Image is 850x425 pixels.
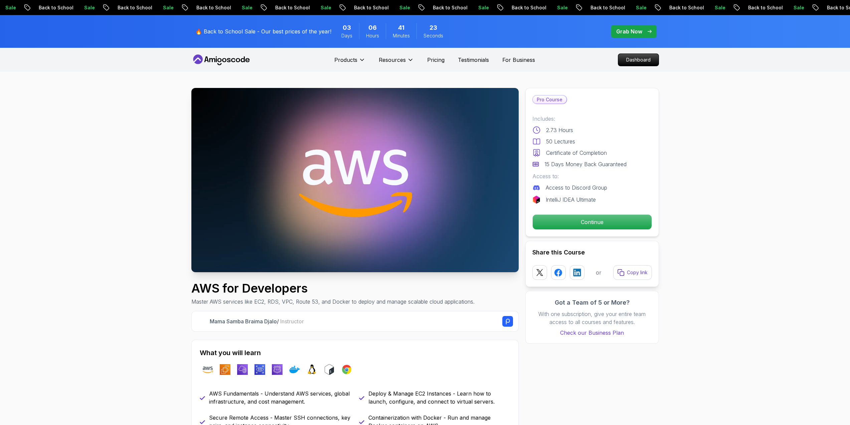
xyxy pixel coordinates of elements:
[254,364,265,375] img: rds logo
[532,115,652,123] p: Includes:
[618,54,659,66] p: Dashboard
[195,27,331,35] p: 🔥 Back to School Sale - Our best prices of the year!
[532,172,652,180] p: Access to:
[202,364,213,375] img: aws logo
[25,4,71,11] p: Back to School
[430,23,437,32] span: 23 Seconds
[341,364,352,375] img: chrome logo
[423,32,443,39] span: Seconds
[368,390,510,406] p: Deploy & Manage EC2 Instances - Learn how to launch, configure, and connect to virtual servers.
[532,248,652,257] h2: Share this Course
[780,4,802,11] p: Sale
[533,215,652,229] p: Continue
[191,298,475,306] p: Master AWS services like EC2, RDS, VPC, Route 53, and Docker to deploy and manage scalable cloud ...
[341,4,386,11] p: Back to School
[386,4,407,11] p: Sale
[334,56,357,64] p: Products
[627,269,648,276] p: Copy link
[334,56,365,69] button: Products
[419,4,465,11] p: Back to School
[228,4,250,11] p: Sale
[546,137,575,145] p: 50 Lectures
[272,364,283,375] img: route53 logo
[289,364,300,375] img: docker logo
[532,329,652,337] a: Check our Business Plan
[379,56,406,64] p: Resources
[623,4,644,11] p: Sale
[237,364,248,375] img: vpc logo
[379,56,414,69] button: Resources
[324,364,335,375] img: bash logo
[735,4,780,11] p: Back to School
[701,4,723,11] p: Sale
[427,56,445,64] a: Pricing
[532,214,652,230] button: Continue
[616,27,642,35] p: Grab Now
[393,32,410,39] span: Minutes
[104,4,150,11] p: Back to School
[458,56,489,64] a: Testimonials
[191,282,475,295] h1: AWS for Developers
[71,4,92,11] p: Sale
[368,23,377,32] span: 6 Hours
[465,4,486,11] p: Sale
[596,269,602,277] p: or
[280,318,304,325] span: Instructor
[532,310,652,326] p: With one subscription, give your entire team access to all courses and features.
[200,348,510,357] h2: What you will learn
[546,149,607,157] p: Certificate of Completion
[398,23,404,32] span: 41 Minutes
[533,96,566,104] p: Pro Course
[307,4,329,11] p: Sale
[197,316,207,327] img: Nelson Djalo
[544,160,627,168] p: 15 Days Money Back Guaranteed
[209,390,351,406] p: AWS Fundamentals - Understand AWS services, global infrastructure, and cost management.
[307,364,317,375] img: linux logo
[577,4,623,11] p: Back to School
[502,56,535,64] a: For Business
[546,196,596,204] p: IntelliJ IDEA Ultimate
[656,4,701,11] p: Back to School
[191,88,519,272] img: aws-for-developers_thumbnail
[150,4,171,11] p: Sale
[343,23,351,32] span: 3 Days
[498,4,544,11] p: Back to School
[532,298,652,307] h3: Got a Team of 5 or More?
[546,126,573,134] p: 2.73 Hours
[220,364,230,375] img: ec2 logo
[210,317,304,325] p: Mama Samba Braima Djalo /
[366,32,379,39] span: Hours
[183,4,228,11] p: Back to School
[544,4,565,11] p: Sale
[546,184,607,192] p: Access to Discord Group
[618,54,659,66] a: Dashboard
[613,265,652,280] button: Copy link
[341,32,352,39] span: Days
[532,196,540,204] img: jetbrains logo
[262,4,307,11] p: Back to School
